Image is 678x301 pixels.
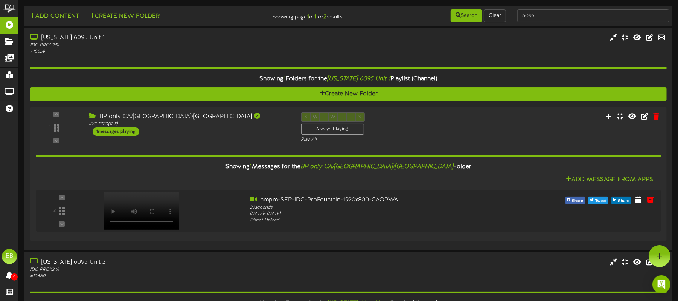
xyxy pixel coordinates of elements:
[27,12,81,21] button: Add Content
[301,137,449,143] div: Play All
[89,112,290,121] div: BP only CA/[GEOGRAPHIC_DATA]/[GEOGRAPHIC_DATA]
[87,12,162,21] button: Create New Folder
[616,197,631,205] span: Share
[250,196,499,204] div: ampm-SEP-IDC-ProFountain-1920x800-CAORWA
[307,14,309,20] strong: 1
[484,9,506,22] button: Clear
[11,273,18,281] span: 0
[564,175,655,184] button: Add Message From Apps
[451,9,482,22] button: Search
[30,159,667,175] div: Showing Messages for the Folder
[250,217,499,224] div: Direct Upload
[30,267,289,273] div: IDC PRO ( 12:5 )
[30,258,289,267] div: [US_STATE] 6095 Unit 2
[301,124,364,135] div: Always Playing
[30,87,667,101] button: Create New Folder
[30,34,289,42] div: [US_STATE] 6095 Unit 1
[652,275,670,293] div: Open Intercom Messenger
[565,197,585,204] button: Share
[300,163,453,170] i: BP only CA/[GEOGRAPHIC_DATA]/[GEOGRAPHIC_DATA]
[517,9,669,22] input: -- Search Playlists by Name --
[30,273,289,279] div: # 10660
[284,75,286,82] span: 1
[594,197,608,205] span: Tweet
[30,42,289,49] div: IDC PRO ( 12:5 )
[239,9,348,21] div: Showing page of for results
[30,49,289,55] div: # 10659
[314,14,317,20] strong: 1
[89,121,290,127] div: IDC PRO ( 12:5 )
[2,249,17,264] div: BB
[323,14,326,20] strong: 2
[24,71,672,87] div: Showing Folders for the Playlist (Channel)
[250,204,499,211] div: 29 seconds
[570,197,585,205] span: Share
[93,127,139,136] div: 1 messages playing
[250,163,252,170] span: 1
[611,197,631,204] button: Share
[250,211,499,217] div: [DATE] - [DATE]
[588,197,608,204] button: Tweet
[328,75,391,82] i: [US_STATE] 6095 Unit 1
